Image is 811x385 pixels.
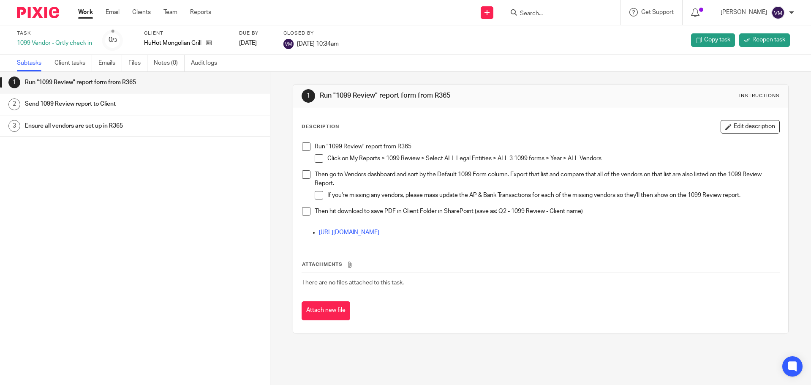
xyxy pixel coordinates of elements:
p: Click on My Reports > 1099 Review > Select ALL Legal Entities > ALL 3 1099 forms > Year > ALL Ven... [327,154,779,163]
a: Client tasks [54,55,92,71]
label: Client [144,30,229,37]
p: [PERSON_NAME] [721,8,767,16]
h1: Run "1099 Review" report form from R365 [25,76,183,89]
a: Email [106,8,120,16]
div: 1 [8,76,20,88]
p: Then go to Vendors dashboard and sort by the Default 1099 Form column. Export that list and compa... [315,170,779,188]
div: 1099 Vendor - Qrtly check in [17,39,92,47]
h1: Ensure all vendors are set up in R365 [25,120,183,132]
button: Edit description [721,120,780,134]
a: Clients [132,8,151,16]
a: Emails [98,55,122,71]
img: svg%3E [283,39,294,49]
div: 3 [8,120,20,132]
span: Reopen task [752,35,785,44]
div: 0 [109,35,117,45]
span: [DATE] 10:34am [297,41,339,46]
button: Attach new file [302,301,350,320]
div: Instructions [739,93,780,99]
div: [DATE] [239,39,273,47]
span: Attachments [302,262,343,267]
a: Subtasks [17,55,48,71]
h1: Run "1099 Review" report form from R365 [320,91,559,100]
label: Closed by [283,30,339,37]
a: Files [128,55,147,71]
span: Get Support [641,9,674,15]
a: Team [163,8,177,16]
label: Due by [239,30,273,37]
p: If you're missing any vendors, please mass update the AP & Bank Transactions for each of the miss... [327,191,779,199]
h1: Send 1099 Review report to Client [25,98,183,110]
a: Audit logs [191,55,223,71]
a: Reopen task [739,33,790,47]
img: svg%3E [771,6,785,19]
a: Copy task [691,33,735,47]
img: Pixie [17,7,59,18]
a: Work [78,8,93,16]
a: [URL][DOMAIN_NAME] [319,229,379,235]
p: HuHot Mongolian Grill [144,39,201,47]
p: Then hit download to save PDF in Client Folder in SharePoint (save as: Q2 - 1099 Review - Client ... [315,207,779,216]
a: Notes (0) [154,55,185,71]
small: /3 [112,38,117,43]
input: Search [519,10,595,18]
span: There are no files attached to this task. [302,280,404,286]
div: 1 [302,89,315,103]
div: 2 [8,98,20,110]
span: Copy task [704,35,730,44]
label: Task [17,30,92,37]
a: Reports [190,8,211,16]
p: Description [302,123,339,130]
p: Run "1099 Review" report from R365 [315,142,779,151]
